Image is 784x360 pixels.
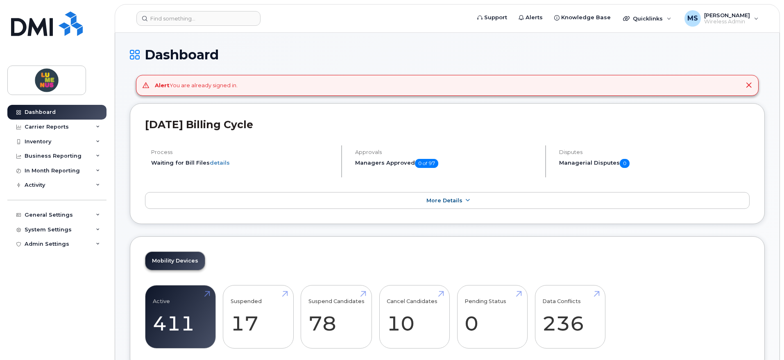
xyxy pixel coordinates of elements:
a: Cancel Candidates 10 [387,290,442,344]
a: Suspend Candidates 78 [308,290,365,344]
a: Pending Status 0 [465,290,520,344]
a: Suspended 17 [231,290,286,344]
h1: Dashboard [130,48,765,62]
a: details [210,159,230,166]
strong: Alert [155,82,170,88]
span: 0 [620,159,630,168]
h4: Process [151,149,334,155]
h5: Managerial Disputes [559,159,750,168]
h4: Disputes [559,149,750,155]
h2: [DATE] Billing Cycle [145,118,750,131]
li: Waiting for Bill Files [151,159,334,167]
span: More Details [426,197,462,204]
a: Active 411 [153,290,208,344]
a: Data Conflicts 236 [542,290,598,344]
h4: Approvals [355,149,538,155]
div: You are already signed in. [155,82,238,89]
span: 0 of 97 [415,159,438,168]
h5: Managers Approved [355,159,538,168]
a: Mobility Devices [145,252,205,270]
